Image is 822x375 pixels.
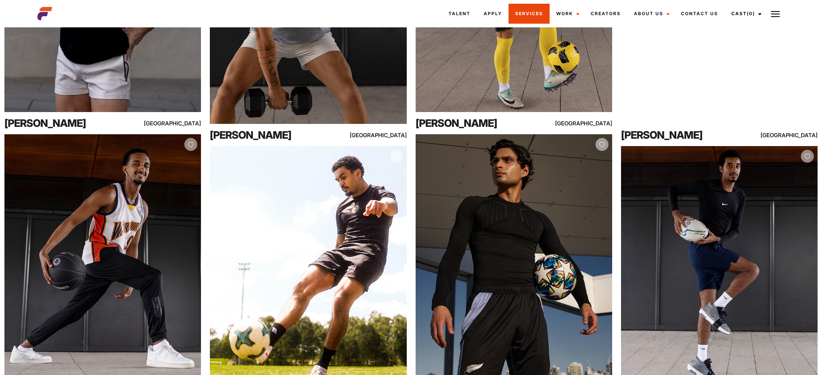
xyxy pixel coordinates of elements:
[348,131,406,140] div: [GEOGRAPHIC_DATA]
[674,4,725,24] a: Contact Us
[142,119,201,128] div: [GEOGRAPHIC_DATA]
[477,4,509,24] a: Apply
[509,4,550,24] a: Services
[747,11,755,16] span: (0)
[210,128,328,142] div: [PERSON_NAME]
[416,116,534,131] div: [PERSON_NAME]
[759,131,818,140] div: [GEOGRAPHIC_DATA]
[627,4,674,24] a: About Us
[553,119,612,128] div: [GEOGRAPHIC_DATA]
[4,116,123,131] div: [PERSON_NAME]
[550,4,584,24] a: Work
[37,6,52,21] img: cropped-aefm-brand-fav-22-square.png
[442,4,477,24] a: Talent
[621,128,739,142] div: [PERSON_NAME]
[584,4,627,24] a: Creators
[725,4,766,24] a: Cast(0)
[771,10,780,18] img: Burger icon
